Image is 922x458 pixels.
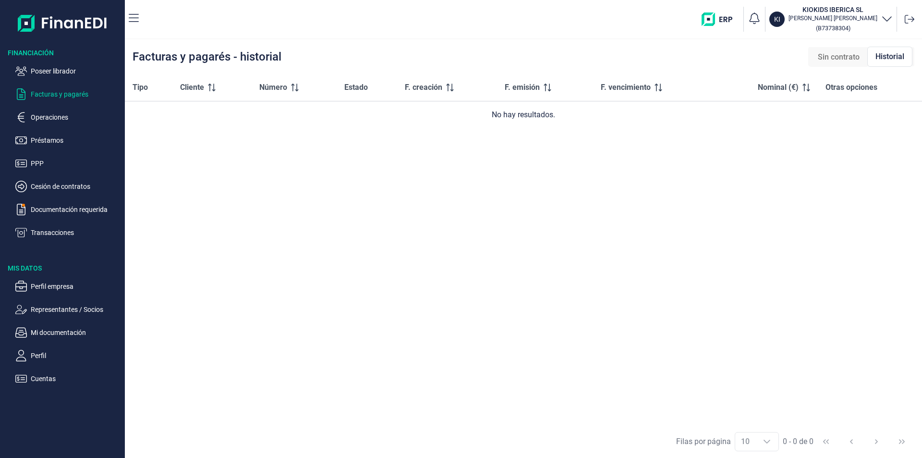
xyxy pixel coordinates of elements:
p: Transacciones [31,227,121,238]
button: Previous Page [840,430,863,453]
button: Next Page [865,430,888,453]
small: Copiar cif [816,25,850,32]
button: Poseer librador [15,65,121,77]
p: KI [774,14,780,24]
p: Cuentas [31,373,121,384]
h3: KIOKIDS IBERICA SL [789,5,877,14]
button: KIKIOKIDS IBERICA SL[PERSON_NAME] [PERSON_NAME](B73738304) [769,5,893,34]
span: Cliente [180,82,204,93]
button: Perfil empresa [15,281,121,292]
p: Cesión de contratos [31,181,121,192]
p: Representantes / Socios [31,304,121,315]
button: Operaciones [15,111,121,123]
span: F. vencimiento [601,82,651,93]
button: Representantes / Socios [15,304,121,315]
p: PPP [31,158,121,169]
div: Historial [867,47,912,67]
div: No hay resultados. [133,109,914,121]
span: F. emisión [505,82,540,93]
p: Facturas y pagarés [31,88,121,100]
div: Filas por página [676,436,731,447]
button: Documentación requerida [15,204,121,215]
p: Perfil empresa [31,281,121,292]
button: Cuentas [15,373,121,384]
p: Poseer librador [31,65,121,77]
div: Sin contrato [810,48,867,67]
button: PPP [15,158,121,169]
span: 0 - 0 de 0 [783,438,813,446]
span: Sin contrato [818,51,860,63]
button: First Page [814,430,837,453]
p: Operaciones [31,111,121,123]
button: Mi documentación [15,327,121,338]
span: Tipo [133,82,148,93]
img: erp [702,12,740,26]
span: Otras opciones [825,82,877,93]
button: Préstamos [15,135,121,146]
button: Last Page [890,430,913,453]
span: Estado [344,82,368,93]
span: Número [259,82,287,93]
img: Logo de aplicación [18,8,108,38]
p: Mi documentación [31,327,121,338]
button: Facturas y pagarés [15,88,121,100]
div: Choose [755,433,778,451]
span: F. creación [405,82,442,93]
p: [PERSON_NAME] [PERSON_NAME] [789,14,877,22]
p: Perfil [31,350,121,361]
p: Préstamos [31,135,121,146]
span: Nominal (€) [758,82,799,93]
div: Facturas y pagarés - historial [133,51,281,62]
button: Transacciones [15,227,121,238]
button: Perfil [15,350,121,361]
p: Documentación requerida [31,204,121,215]
button: Cesión de contratos [15,181,121,192]
span: Historial [875,51,904,62]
